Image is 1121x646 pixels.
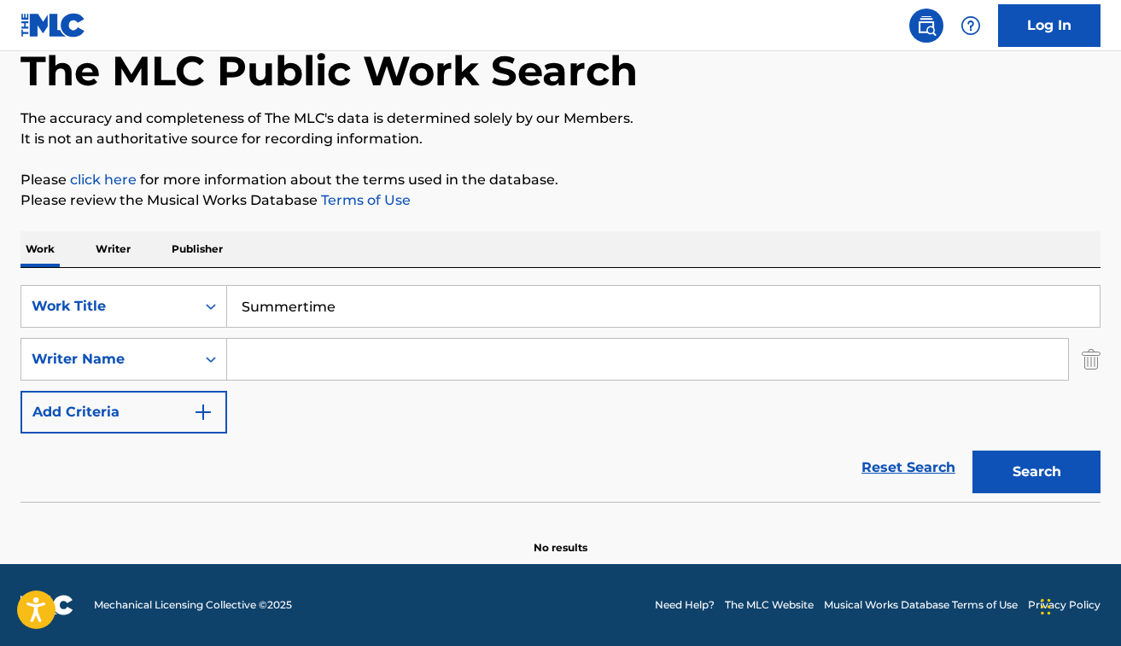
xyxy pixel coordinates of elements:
p: Please for more information about the terms used in the database. [20,170,1101,190]
img: logo [20,595,73,615]
div: Writer Name [32,349,185,370]
p: Publisher [166,231,228,267]
a: The MLC Website [725,597,814,613]
p: Please review the Musical Works Database [20,190,1101,211]
p: The accuracy and completeness of The MLC's data is determined solely by our Members. [20,108,1101,129]
a: Public Search [909,9,943,43]
p: It is not an authoritative source for recording information. [20,129,1101,149]
div: Help [954,9,988,43]
a: click here [70,172,137,188]
a: Terms of Use [318,192,411,208]
a: Musical Works Database Terms of Use [824,597,1018,613]
button: Search [972,451,1101,493]
a: Need Help? [655,597,715,613]
a: Log In [998,4,1101,47]
iframe: Chat Widget [1036,564,1121,646]
img: MLC Logo [20,13,86,38]
img: Delete Criterion [1082,338,1101,381]
div: Work Title [32,296,185,317]
h1: The MLC Public Work Search [20,45,638,96]
div: Drag [1041,581,1051,632]
p: No results [534,520,587,556]
a: Reset Search [853,449,964,486]
img: 9d2ae6d4665cec9f34b9.svg [193,402,213,422]
img: help [960,15,981,36]
p: Work [20,231,60,267]
img: search [916,15,937,36]
span: Mechanical Licensing Collective © 2025 [94,597,292,613]
p: Writer [90,231,136,267]
form: Search Form [20,285,1101,502]
button: Add Criteria [20,391,227,434]
a: Privacy Policy [1028,597,1101,613]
